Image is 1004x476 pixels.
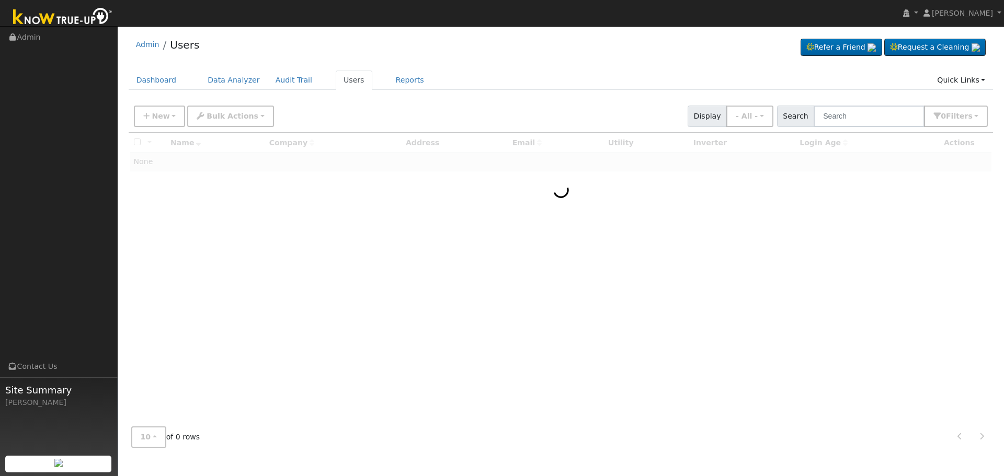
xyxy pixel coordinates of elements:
[131,426,200,448] span: of 0 rows
[924,106,988,127] button: 0Filters
[8,6,118,29] img: Know True-Up
[129,71,185,90] a: Dashboard
[268,71,320,90] a: Audit Trail
[336,71,372,90] a: Users
[814,106,925,127] input: Search
[5,383,112,397] span: Site Summary
[207,112,258,120] span: Bulk Actions
[200,71,268,90] a: Data Analyzer
[868,43,876,52] img: retrieve
[141,433,151,441] span: 10
[5,397,112,408] div: [PERSON_NAME]
[152,112,169,120] span: New
[187,106,273,127] button: Bulk Actions
[131,426,166,448] button: 10
[884,39,986,56] a: Request a Cleaning
[388,71,432,90] a: Reports
[929,71,993,90] a: Quick Links
[972,43,980,52] img: retrieve
[170,39,199,51] a: Users
[688,106,727,127] span: Display
[134,106,186,127] button: New
[946,112,973,120] span: Filter
[136,40,159,49] a: Admin
[54,459,63,467] img: retrieve
[932,9,993,17] span: [PERSON_NAME]
[968,112,972,120] span: s
[777,106,814,127] span: Search
[726,106,773,127] button: - All -
[801,39,882,56] a: Refer a Friend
